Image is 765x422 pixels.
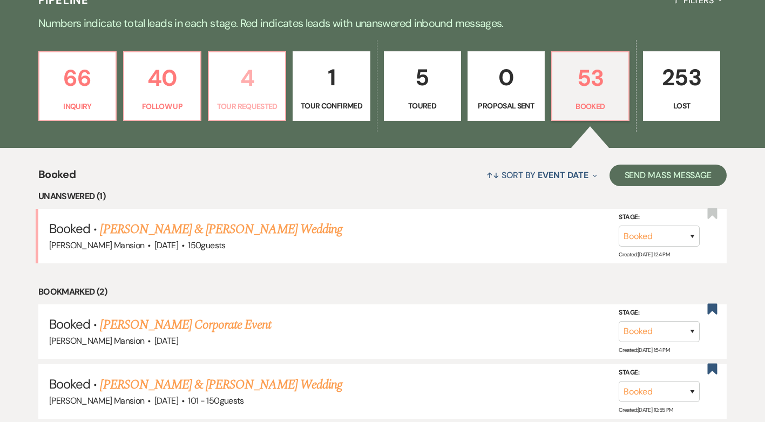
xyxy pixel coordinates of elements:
[384,51,461,121] a: 5Toured
[100,375,342,394] a: [PERSON_NAME] & [PERSON_NAME] Wedding
[38,285,727,299] li: Bookmarked (2)
[619,212,700,223] label: Stage:
[475,100,538,112] p: Proposal Sent
[619,307,700,319] label: Stage:
[619,346,669,353] span: Created: [DATE] 1:54 PM
[486,169,499,181] span: ↑↓
[46,100,109,112] p: Inquiry
[643,51,720,121] a: 253Lost
[215,100,279,112] p: Tour Requested
[49,395,145,406] span: [PERSON_NAME] Mansion
[49,316,90,332] span: Booked
[123,51,201,121] a: 40Follow Up
[100,220,342,239] a: [PERSON_NAME] & [PERSON_NAME] Wedding
[188,395,243,406] span: 101 - 150 guests
[650,100,713,112] p: Lost
[619,367,700,379] label: Stage:
[215,60,279,96] p: 4
[188,240,225,251] span: 150 guests
[100,315,270,335] a: [PERSON_NAME] Corporate Event
[650,59,713,96] p: 253
[154,395,178,406] span: [DATE]
[49,220,90,237] span: Booked
[482,161,601,189] button: Sort By Event Date
[154,240,178,251] span: [DATE]
[610,165,727,186] button: Send Mass Message
[391,100,454,112] p: Toured
[559,100,622,112] p: Booked
[619,406,673,413] span: Created: [DATE] 10:55 PM
[46,60,109,96] p: 66
[208,51,286,121] a: 4Tour Requested
[154,335,178,346] span: [DATE]
[551,51,629,121] a: 53Booked
[49,376,90,392] span: Booked
[49,335,145,346] span: [PERSON_NAME] Mansion
[538,169,588,181] span: Event Date
[131,60,194,96] p: 40
[49,240,145,251] span: [PERSON_NAME] Mansion
[619,251,669,258] span: Created: [DATE] 1:24 PM
[559,60,622,96] p: 53
[475,59,538,96] p: 0
[391,59,454,96] p: 5
[38,189,727,203] li: Unanswered (1)
[38,51,117,121] a: 66Inquiry
[38,166,76,189] span: Booked
[131,100,194,112] p: Follow Up
[300,59,363,96] p: 1
[468,51,545,121] a: 0Proposal Sent
[293,51,370,121] a: 1Tour Confirmed
[300,100,363,112] p: Tour Confirmed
